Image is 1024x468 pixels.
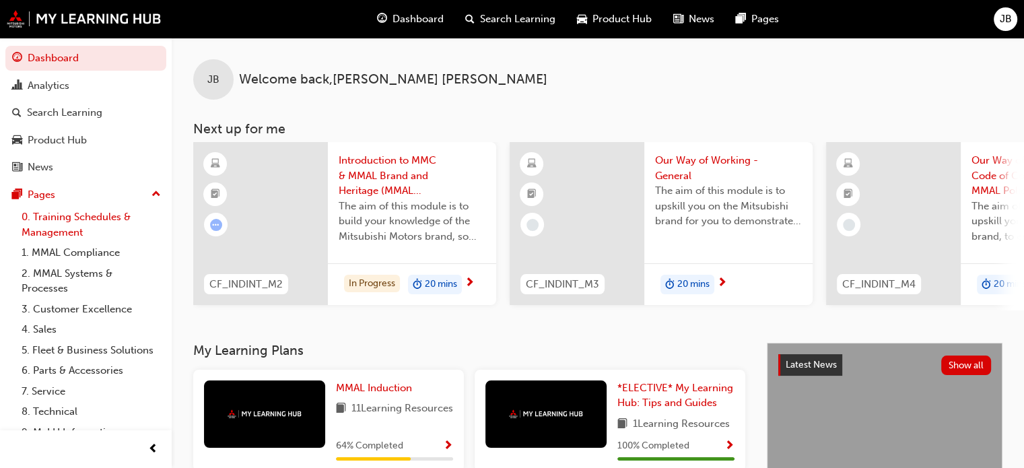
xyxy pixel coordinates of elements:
span: The aim of this module is to upskill you on the Mitsubishi brand for you to demonstrate the same ... [655,183,802,229]
a: news-iconNews [662,5,725,33]
h3: Next up for me [172,121,1024,137]
span: prev-icon [148,441,158,458]
span: search-icon [465,11,475,28]
span: news-icon [12,162,22,174]
a: 3. Customer Excellence [16,299,166,320]
span: Dashboard [392,11,444,27]
span: Product Hub [592,11,652,27]
span: Our Way of Working - General [655,153,802,183]
span: News [689,11,714,27]
span: Show Progress [443,440,453,453]
a: *ELECTIVE* My Learning Hub: Tips and Guides [617,380,735,411]
button: Pages [5,182,166,207]
div: Analytics [28,78,69,94]
a: 4. Sales [16,319,166,340]
span: JB [1000,11,1012,27]
span: car-icon [577,11,587,28]
a: Dashboard [5,46,166,71]
a: search-iconSearch Learning [454,5,566,33]
span: Introduction to MMC & MMAL Brand and Heritage (MMAL Induction) [339,153,485,199]
a: 1. MMAL Compliance [16,242,166,263]
a: News [5,155,166,180]
a: 6. Parts & Accessories [16,360,166,381]
div: News [28,160,53,175]
img: mmal [228,409,302,418]
span: learningRecordVerb_NONE-icon [526,219,539,231]
span: 1 Learning Resources [633,416,730,433]
a: MMAL Induction [336,380,417,396]
span: chart-icon [12,80,22,92]
a: 9. MyLH Information [16,422,166,443]
div: Pages [28,187,55,203]
span: booktick-icon [527,186,537,203]
a: Analytics [5,73,166,98]
span: 64 % Completed [336,438,403,454]
a: CF_INDINT_M3Our Way of Working - GeneralThe aim of this module is to upskill you on the Mitsubish... [510,142,813,305]
a: Latest NewsShow all [778,354,991,376]
a: car-iconProduct Hub [566,5,662,33]
span: learningResourceType_ELEARNING-icon [527,156,537,173]
a: 7. Service [16,381,166,402]
img: mmal [7,10,162,28]
h3: My Learning Plans [193,343,745,358]
span: CF_INDINT_M4 [842,277,916,292]
div: In Progress [344,275,400,293]
a: guage-iconDashboard [366,5,454,33]
div: Product Hub [28,133,87,148]
span: MMAL Induction [336,382,412,394]
span: duration-icon [982,276,991,294]
button: DashboardAnalyticsSearch LearningProduct HubNews [5,43,166,182]
span: guage-icon [377,11,387,28]
span: duration-icon [413,276,422,294]
a: 8. Technical [16,401,166,422]
span: car-icon [12,135,22,147]
span: 20 mins [425,277,457,292]
span: 11 Learning Resources [351,401,453,417]
span: learningRecordVerb_ATTEMPT-icon [210,219,222,231]
span: guage-icon [12,53,22,65]
span: JB [207,72,219,88]
a: 0. Training Schedules & Management [16,207,166,242]
span: pages-icon [12,189,22,201]
span: pages-icon [736,11,746,28]
button: Show Progress [443,438,453,455]
span: next-icon [465,277,475,290]
span: CF_INDINT_M2 [209,277,283,292]
span: CF_INDINT_M3 [526,277,599,292]
button: JB [994,7,1017,31]
span: news-icon [673,11,683,28]
span: *ELECTIVE* My Learning Hub: Tips and Guides [617,382,733,409]
button: Show Progress [724,438,735,455]
span: learningResourceType_ELEARNING-icon [844,156,853,173]
span: Pages [751,11,779,27]
a: 2. MMAL Systems & Processes [16,263,166,299]
a: pages-iconPages [725,5,790,33]
span: 20 mins [677,277,710,292]
span: Search Learning [480,11,555,27]
span: Show Progress [724,440,735,453]
span: 100 % Completed [617,438,689,454]
span: learningResourceType_ELEARNING-icon [211,156,220,173]
span: up-icon [151,186,161,203]
span: next-icon [717,277,727,290]
span: learningRecordVerb_NONE-icon [843,219,855,231]
span: The aim of this module is to build your knowledge of the Mitsubishi Motors brand, so you can demo... [339,199,485,244]
a: Search Learning [5,100,166,125]
button: Show all [941,356,992,375]
span: book-icon [336,401,346,417]
a: CF_INDINT_M2Introduction to MMC & MMAL Brand and Heritage (MMAL Induction)The aim of this module ... [193,142,496,305]
span: duration-icon [665,276,675,294]
a: 5. Fleet & Business Solutions [16,340,166,361]
span: Welcome back , [PERSON_NAME] [PERSON_NAME] [239,72,547,88]
span: booktick-icon [211,186,220,203]
div: Search Learning [27,105,102,121]
img: mmal [509,409,583,418]
span: Latest News [786,359,837,370]
span: search-icon [12,107,22,119]
a: Product Hub [5,128,166,153]
span: book-icon [617,416,627,433]
span: booktick-icon [844,186,853,203]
